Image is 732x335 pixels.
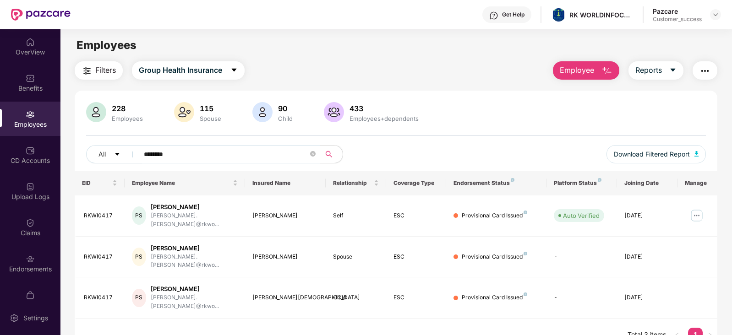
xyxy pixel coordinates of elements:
[624,211,670,220] div: [DATE]
[21,313,51,323] div: Settings
[252,293,318,302] div: [PERSON_NAME][DEMOGRAPHIC_DATA]
[110,115,145,122] div: Employees
[151,244,238,253] div: [PERSON_NAME]
[617,171,677,195] th: Joining Date
[333,253,379,261] div: Spouse
[26,254,35,264] img: svg+xml;base64,PHN2ZyBpZD0iRW5kb3JzZW1lbnRzIiB4bWxucz0iaHR0cDovL3d3dy53My5vcmcvMjAwMC9zdmciIHdpZH...
[84,293,118,302] div: RKWI0417
[333,179,372,187] span: Relationship
[624,293,670,302] div: [DATE]
[125,171,245,195] th: Employee Name
[198,104,223,113] div: 115
[677,171,718,195] th: Manage
[712,11,719,18] img: svg+xml;base64,PHN2ZyBpZD0iRHJvcGRvd24tMzJ4MzIiIHhtbG5zPSJodHRwOi8vd3d3LnczLm9yZy8yMDAwL3N2ZyIgd2...
[82,179,111,187] span: EID
[26,182,35,191] img: svg+xml;base64,PHN2ZyBpZD0iVXBsb2FkX0xvZ3MiIGRhdGEtbmFtZT0iVXBsb2FkIExvZ3MiIHhtbG5zPSJodHRwOi8vd3...
[524,252,527,255] img: svg+xml;base64,PHN2ZyB4bWxucz0iaHR0cDovL3d3dy53My5vcmcvMjAwMC9zdmciIHdpZHRoPSI4IiBoZWlnaHQ9IjgiIH...
[151,211,238,229] div: [PERSON_NAME].[PERSON_NAME]@rkwo...
[174,102,194,122] img: svg+xml;base64,PHN2ZyB4bWxucz0iaHR0cDovL3d3dy53My5vcmcvMjAwMC9zdmciIHhtbG5zOnhsaW5rPSJodHRwOi8vd3...
[653,16,702,23] div: Customer_success
[560,65,594,76] span: Employee
[132,61,245,80] button: Group Health Insurancecaret-down
[462,293,527,302] div: Provisional Card Issued
[26,291,35,300] img: svg+xml;base64,PHN2ZyBpZD0iTXlfT3JkZXJzIiBkYXRhLW5hbWU9Ik15IE9yZGVycyIgeG1sbnM9Imh0dHA6Ly93d3cudz...
[320,151,338,158] span: search
[546,237,617,278] td: -
[75,61,123,80] button: Filters
[624,253,670,261] div: [DATE]
[324,102,344,122] img: svg+xml;base64,PHN2ZyB4bWxucz0iaHR0cDovL3d3dy53My5vcmcvMjAwMC9zdmciIHhtbG5zOnhsaW5rPSJodHRwOi8vd3...
[511,178,514,182] img: svg+xml;base64,PHN2ZyB4bWxucz0iaHR0cDovL3d3dy53My5vcmcvMjAwMC9zdmciIHdpZHRoPSI4IiBoZWlnaHQ9IjgiIH...
[326,171,386,195] th: Relationship
[26,146,35,155] img: svg+xml;base64,PHN2ZyBpZD0iQ0RfQWNjb3VudHMiIGRhdGEtbmFtZT0iQ0QgQWNjb3VudHMiIHhtbG5zPSJodHRwOi8vd3...
[386,171,447,195] th: Coverage Type
[132,289,146,307] div: PS
[348,104,421,113] div: 433
[462,211,527,220] div: Provisional Card Issued
[569,11,634,19] div: RK WORLDINFOCOM PRIVATE LIMITED
[310,150,316,159] span: close-circle
[151,253,238,270] div: [PERSON_NAME].[PERSON_NAME]@rkwo...
[10,313,19,323] img: svg+xml;base64,PHN2ZyBpZD0iU2V0dGluZy0yMHgyMCIgeG1sbnM9Imh0dHA6Ly93d3cudzMub3JnLzIwMDAvc3ZnIiB3aW...
[252,253,318,261] div: [PERSON_NAME]
[26,110,35,119] img: svg+xml;base64,PHN2ZyBpZD0iRW1wbG95ZWVzIiB4bWxucz0iaHR0cDovL3d3dy53My5vcmcvMjAwMC9zdmciIHdpZHRoPS...
[694,151,699,157] img: svg+xml;base64,PHN2ZyB4bWxucz0iaHR0cDovL3d3dy53My5vcmcvMjAwMC9zdmciIHhtbG5zOnhsaW5rPSJodHRwOi8vd3...
[598,178,601,182] img: svg+xml;base64,PHN2ZyB4bWxucz0iaHR0cDovL3d3dy53My5vcmcvMjAwMC9zdmciIHdpZHRoPSI4IiBoZWlnaHQ9IjgiIH...
[276,115,295,122] div: Child
[84,211,118,220] div: RKWI0417
[320,145,343,163] button: search
[333,293,379,302] div: Child
[524,211,527,214] img: svg+xml;base64,PHN2ZyB4bWxucz0iaHR0cDovL3d3dy53My5vcmcvMjAwMC9zdmciIHdpZHRoPSI4IiBoZWlnaHQ9IjgiIH...
[11,9,71,21] img: New Pazcare Logo
[245,171,325,195] th: Insured Name
[26,38,35,47] img: svg+xml;base64,PHN2ZyBpZD0iSG9tZSIgeG1sbnM9Imh0dHA6Ly93d3cudzMub3JnLzIwMDAvc3ZnIiB3aWR0aD0iMjAiIG...
[502,11,524,18] div: Get Help
[669,66,677,75] span: caret-down
[553,61,619,80] button: Employee
[114,151,120,158] span: caret-down
[82,65,93,76] img: svg+xml;base64,PHN2ZyB4bWxucz0iaHR0cDovL3d3dy53My5vcmcvMjAwMC9zdmciIHdpZHRoPSIyNCIgaGVpZ2h0PSIyNC...
[252,102,273,122] img: svg+xml;base64,PHN2ZyB4bWxucz0iaHR0cDovL3d3dy53My5vcmcvMjAwMC9zdmciIHhtbG5zOnhsaW5rPSJodHRwOi8vd3...
[653,7,702,16] div: Pazcare
[132,206,146,225] div: PS
[26,74,35,83] img: svg+xml;base64,PHN2ZyBpZD0iQmVuZWZpdHMiIHhtbG5zPSJodHRwOi8vd3d3LnczLm9yZy8yMDAwL3N2ZyIgd2lkdGg9Ij...
[98,149,106,159] span: All
[462,253,527,261] div: Provisional Card Issued
[252,211,318,220] div: [PERSON_NAME]
[453,179,539,187] div: Endorsement Status
[393,253,439,261] div: ESC
[76,38,137,52] span: Employees
[276,104,295,113] div: 90
[628,61,683,80] button: Reportscaret-down
[524,292,527,296] img: svg+xml;base64,PHN2ZyB4bWxucz0iaHR0cDovL3d3dy53My5vcmcvMjAwMC9zdmciIHdpZHRoPSI4IiBoZWlnaHQ9IjgiIH...
[86,145,142,163] button: Allcaret-down
[489,11,498,20] img: svg+xml;base64,PHN2ZyBpZD0iSGVscC0zMngzMiIgeG1sbnM9Imh0dHA6Ly93d3cudzMub3JnLzIwMDAvc3ZnIiB3aWR0aD...
[310,151,316,157] span: close-circle
[110,104,145,113] div: 228
[606,145,706,163] button: Download Filtered Report
[26,218,35,227] img: svg+xml;base64,PHN2ZyBpZD0iQ2xhaW0iIHhtbG5zPSJodHRwOi8vd3d3LnczLm9yZy8yMDAwL3N2ZyIgd2lkdGg9IjIwIi...
[635,65,662,76] span: Reports
[75,171,125,195] th: EID
[151,203,238,211] div: [PERSON_NAME]
[546,277,617,319] td: -
[132,179,231,187] span: Employee Name
[699,65,710,76] img: svg+xml;base64,PHN2ZyB4bWxucz0iaHR0cDovL3d3dy53My5vcmcvMjAwMC9zdmciIHdpZHRoPSIyNCIgaGVpZ2h0PSIyNC...
[151,285,238,293] div: [PERSON_NAME]
[86,102,106,122] img: svg+xml;base64,PHN2ZyB4bWxucz0iaHR0cDovL3d3dy53My5vcmcvMjAwMC9zdmciIHhtbG5zOnhsaW5rPSJodHRwOi8vd3...
[151,293,238,311] div: [PERSON_NAME].[PERSON_NAME]@rkwo...
[95,65,116,76] span: Filters
[554,179,610,187] div: Platform Status
[689,208,704,223] img: manageButton
[198,115,223,122] div: Spouse
[84,253,118,261] div: RKWI0417
[563,211,600,220] div: Auto Verified
[614,149,690,159] span: Download Filtered Report
[552,8,565,22] img: whatsapp%20image%202024-01-05%20at%2011.24.52%20am.jpeg
[230,66,238,75] span: caret-down
[348,115,421,122] div: Employees+dependents
[601,65,612,76] img: svg+xml;base64,PHN2ZyB4bWxucz0iaHR0cDovL3d3dy53My5vcmcvMjAwMC9zdmciIHhtbG5zOnhsaW5rPSJodHRwOi8vd3...
[333,211,379,220] div: Self
[132,248,146,266] div: PS
[393,211,439,220] div: ESC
